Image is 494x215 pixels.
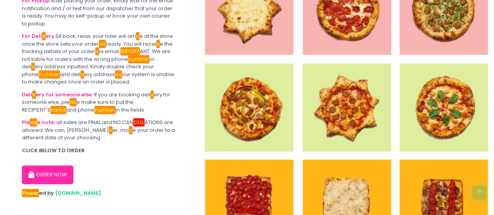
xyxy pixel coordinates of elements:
em: v [42,32,46,40]
em: v [109,126,112,134]
b: Ple e note: [22,118,55,126]
em: Power [22,189,39,197]
div: Sit back, relax, your rider will arri e at the store once the store sets your order ready. You wi... [22,32,176,86]
em: as [115,70,122,78]
div: ed by [22,189,176,197]
em: number [39,70,60,78]
div: all sales are FINAL and NO CAN ATIONS are allowed. We can, [PERSON_NAME] er, mo e your order to a... [22,119,176,142]
a: [DOMAIN_NAME] [55,189,101,197]
em: v [31,62,35,71]
em: as [70,98,77,106]
em: as [99,40,106,48]
em: name [50,106,66,114]
em: v [129,126,132,134]
b: Deli ery for someone else: [22,91,93,99]
em: number [128,55,149,63]
em: CELL [133,118,144,126]
em: number [95,106,116,114]
button: ORDER NOW [22,165,73,184]
em: v [136,32,139,40]
b: For Deli ery [22,32,54,40]
em: v [156,40,160,48]
em: as [30,118,37,126]
div: CLICK BELOW TO ORDER [22,147,176,155]
em: v [32,91,36,99]
em: IMPORT [120,47,140,55]
em: v [80,70,84,78]
em: v [95,47,99,55]
em: v [150,91,154,99]
div: If you are booking deli ery for someone else, ple e make sure to put the RECIPIENT'S and phone in... [22,91,176,114]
